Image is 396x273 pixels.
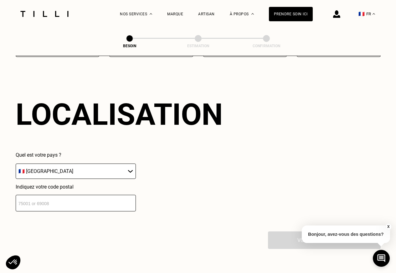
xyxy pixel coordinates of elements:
[16,152,136,158] p: Quel est votre pays ?
[167,12,183,16] a: Marque
[198,12,215,16] a: Artisan
[18,11,71,17] img: Logo du service de couturière Tilli
[16,184,136,190] p: Indiquez votre code postal
[333,10,340,18] img: icône connexion
[16,97,223,132] div: Localisation
[251,13,254,15] img: Menu déroulant à propos
[167,44,229,48] div: Estimation
[235,44,298,48] div: Confirmation
[269,7,313,21] a: Prendre soin ici
[358,11,365,17] span: 🇫🇷
[373,13,375,15] img: menu déroulant
[302,225,390,243] p: Bonjour, avez-vous des questions?
[150,13,152,15] img: Menu déroulant
[98,44,161,48] div: Besoin
[16,195,136,211] input: 75001 or 69008
[385,223,391,230] button: X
